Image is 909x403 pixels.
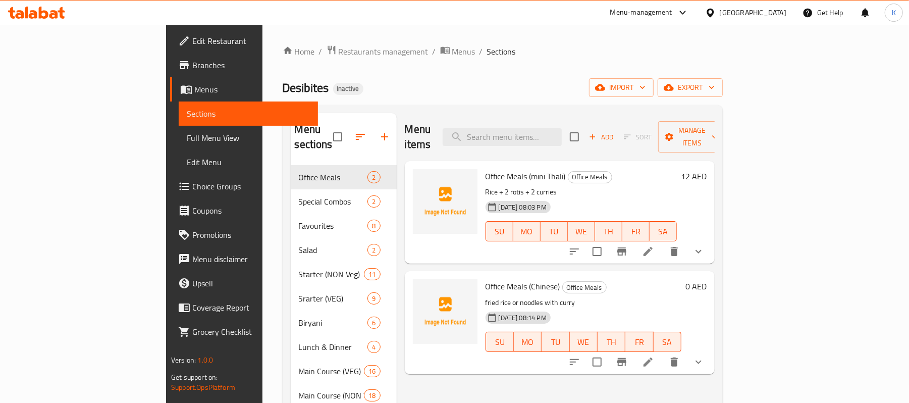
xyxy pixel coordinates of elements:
[686,239,711,264] button: show more
[514,332,542,352] button: MO
[348,125,372,149] span: Sort sections
[405,122,431,152] h2: Menu items
[192,301,310,314] span: Coverage Report
[443,128,562,146] input: search
[299,389,364,401] span: Main Course (NON Veg)
[610,350,634,374] button: Branch-specific-item
[610,7,672,19] div: Menu-management
[170,223,318,247] a: Promotions
[681,169,707,183] h6: 12 AED
[364,391,380,400] span: 18
[291,359,397,383] div: Main Course (VEG)16
[685,279,707,293] h6: 0 AED
[572,224,591,239] span: WE
[170,295,318,320] a: Coverage Report
[650,221,677,241] button: SA
[364,367,380,376] span: 16
[187,108,310,120] span: Sections
[299,171,368,183] div: Office Meals
[364,270,380,279] span: 11
[495,203,551,212] span: [DATE] 08:03 PM
[179,150,318,174] a: Edit Menu
[283,45,723,58] nav: breadcrumb
[546,335,565,349] span: TU
[368,173,380,182] span: 2
[170,174,318,198] a: Choice Groups
[662,239,686,264] button: delete
[187,156,310,168] span: Edit Menu
[720,7,786,18] div: [GEOGRAPHIC_DATA]
[490,224,509,239] span: SU
[171,354,196,367] span: Version:
[291,189,397,214] div: Special Combos2
[192,253,310,265] span: Menu disclaimer
[597,81,646,94] span: import
[171,371,218,384] span: Get support on:
[486,332,514,352] button: SU
[170,29,318,53] a: Edit Restaurant
[568,171,612,183] span: Office Meals
[568,221,595,241] button: WE
[486,169,566,184] span: Office Meals (mini Thali)
[486,221,513,241] button: SU
[585,129,617,145] span: Add item
[541,221,568,241] button: TU
[192,277,310,289] span: Upsell
[692,245,705,258] svg: Show Choices
[192,205,310,217] span: Coupons
[486,186,677,198] p: Rice + 2 rotis + 2 curries
[658,335,677,349] span: SA
[291,165,397,189] div: Office Meals2
[364,268,380,280] div: items
[170,53,318,77] a: Branches
[333,84,363,93] span: Inactive
[368,197,380,207] span: 2
[291,262,397,286] div: Starter (NON Veg)11
[299,292,368,305] span: Srarter (VEG)
[440,45,475,58] a: Menus
[299,268,364,280] span: Starter (NON Veg)
[192,59,310,71] span: Branches
[367,341,380,353] div: items
[658,78,723,97] button: export
[622,221,650,241] button: FR
[299,195,368,208] span: Special Combos
[170,320,318,344] a: Grocery Checklist
[562,281,607,293] div: Office Meals
[479,45,483,58] li: /
[518,335,538,349] span: MO
[299,220,368,232] span: Favourites
[194,83,310,95] span: Menus
[170,247,318,271] a: Menu disclaimer
[327,45,429,58] a: Restaurants management
[368,294,380,304] span: 9
[626,224,646,239] span: FR
[545,224,564,239] span: TU
[170,271,318,295] a: Upsell
[299,317,368,329] span: Biryani
[171,381,235,394] a: Support.OpsPlatform
[291,311,397,335] div: Biryani6
[666,124,718,149] span: Manage items
[562,350,586,374] button: sort-choices
[299,365,364,377] span: Main Course (VEG)
[192,35,310,47] span: Edit Restaurant
[291,286,397,311] div: Srarter (VEG)9
[586,241,608,262] span: Select to update
[368,221,380,231] span: 8
[339,45,429,58] span: Restaurants management
[333,83,363,95] div: Inactive
[595,221,622,241] button: TH
[179,102,318,126] a: Sections
[654,332,681,352] button: SA
[413,279,477,344] img: Office Meals (Chinese)
[299,341,368,353] div: Lunch & Dinner
[692,356,705,368] svg: Show Choices
[589,78,654,97] button: import
[642,356,654,368] a: Edit menu item
[291,238,397,262] div: Salad2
